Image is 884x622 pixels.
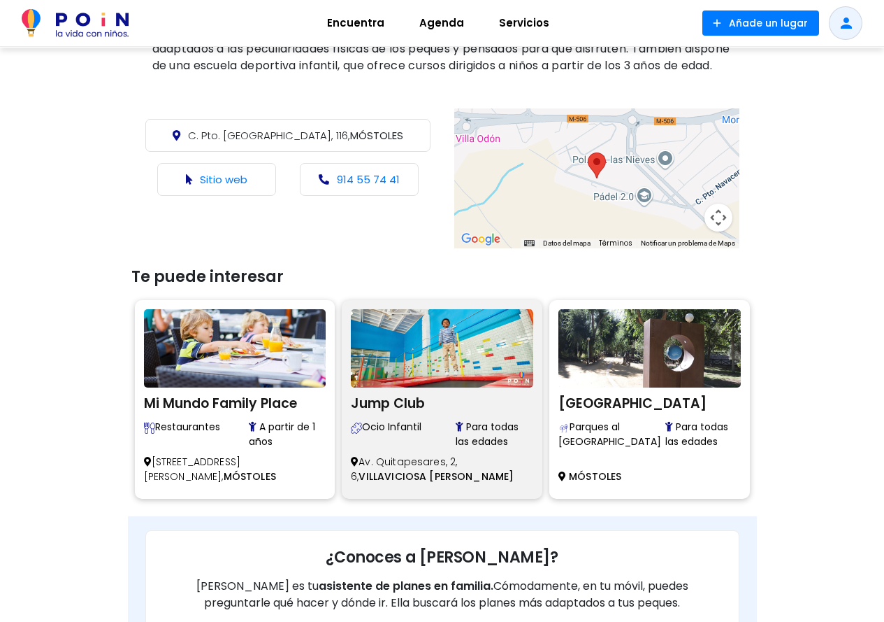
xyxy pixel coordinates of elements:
[493,12,556,34] span: Servicios
[665,420,741,449] span: Para todas las edades
[22,9,129,37] img: POiN
[641,239,735,247] a: Notificar un problema de Maps
[249,420,326,449] span: A partir de 1 años
[558,423,570,434] img: Encuentra en POiN los mejores lugares al aire libre para ir con niños valorados por familias real...
[351,391,533,412] h2: Jump Club
[310,6,402,40] a: Encuentra
[558,309,741,388] img: Parque de los Planetas
[224,469,276,483] span: MÓSTOLES
[144,309,326,388] img: Mi Mundo Family Place
[164,549,721,567] h3: ¿Conoces a [PERSON_NAME]?
[321,12,391,34] span: Encuentra
[543,239,590,248] button: Datos del mapa
[704,204,732,232] button: Controles de visualización del mapa
[481,6,567,40] a: Servicios
[351,420,456,449] span: Ocio Infantil
[599,238,632,248] a: Términos (se abre en una nueva pestaña)
[144,391,326,412] h2: Mi Mundo Family Place
[458,230,504,248] a: Abre esta zona en Google Maps (se abre en una nueva ventana)
[144,420,249,449] span: Restaurantes
[144,423,155,434] img: Descubre restaurantes family-friendly con zonas infantiles, tronas, menús para niños y espacios a...
[188,128,350,143] span: C. Pto. [GEOGRAPHIC_DATA], 116,
[351,423,362,434] img: Explora centros de ocio cubiertos para niños: parques de bolas, ludotecas, salas de escape y más....
[558,309,741,490] a: Parque de los Planetas [GEOGRAPHIC_DATA] Encuentra en POiN los mejores lugares al aire libre para...
[144,449,326,490] p: [STREET_ADDRESS][PERSON_NAME],
[152,24,732,74] p: Chango Climbing World es un rocódromo que cuenta con un espacio infantil y juvenil, con bloques a...
[351,449,533,490] p: Av. Quitapesares, 2, 6,
[358,469,514,483] span: VILLAVICIOSA [PERSON_NAME]
[337,172,400,187] a: 914 55 74 41
[164,578,721,612] p: [PERSON_NAME] es tu Cómodamente, en tu móvil, puedes preguntarle qué hacer y dónde ir. Ella busca...
[200,172,247,187] a: Sitio web
[188,128,403,143] span: MÓSTOLES
[131,268,753,286] h3: Te puede interesar
[569,469,621,483] span: MÓSTOLES
[702,10,819,36] button: Añade un lugar
[319,578,493,594] span: asistente de planes en familia.
[456,420,533,449] span: Para todas las edades
[351,309,533,490] a: Jump Club Jump Club Explora centros de ocio cubiertos para niños: parques de bolas, ludotecas, sa...
[413,12,470,34] span: Agenda
[351,309,533,388] img: Jump Club
[402,6,481,40] a: Agenda
[524,239,534,248] button: Combinaciones de teclas
[558,391,741,412] h2: [GEOGRAPHIC_DATA]
[558,420,665,449] span: Parques al [GEOGRAPHIC_DATA]
[144,309,326,490] a: Mi Mundo Family Place Mi Mundo Family Place Descubre restaurantes family-friendly con zonas infan...
[458,230,504,248] img: Google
